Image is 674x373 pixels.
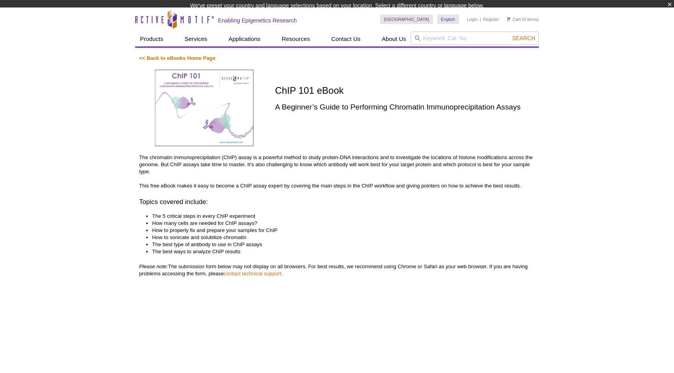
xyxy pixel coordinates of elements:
a: English [437,15,459,24]
a: About Us [377,32,411,46]
p: The chromatin immunoprecipitation (ChIP) assay is a powerful method to study protein-DNA interact... [139,154,535,189]
a: Login [467,17,478,22]
h3: Topics covered include: [139,197,535,207]
a: << Back to eBooks Home Page [139,55,216,61]
li: The best ways to analyze ChIP results [152,248,527,255]
em: Please note: [139,264,168,269]
li: The 5 critical steps in every ChIP experiment [152,213,527,220]
li: How many cells are needed for ChIP assays? [152,220,527,227]
li: | [480,15,481,24]
a: Contact Us [326,32,365,46]
h2: A Beginner’s Guide to Performing Chromatin Immunoprecipitation Assays [275,102,535,112]
p: The submission form below may not display on all browsers. For best results, we recommend using C... [139,263,535,277]
a: Applications [224,32,265,46]
a: contact technical support [224,271,281,277]
img: Change Here [363,6,384,24]
a: Services [180,32,212,46]
li: (0 items) [507,15,539,24]
a: Cart [507,17,521,22]
img: Your Cart [507,17,510,21]
span: Search [512,35,535,41]
input: Keyword, Cat. No. [411,32,539,45]
button: Search [510,35,538,42]
h1: ChIP 101 eBook [275,85,535,97]
a: Products [135,32,168,46]
a: Resources [277,32,315,46]
a: Register [483,17,499,22]
a: [GEOGRAPHIC_DATA] [380,15,433,24]
h2: Enabling Epigenetics Research [218,17,297,24]
li: The best type of antibody to use in ChIP assays [152,241,527,248]
img: ChIP 101 eBook [155,70,253,146]
li: How to sonicate and solubilize chromatin [152,234,527,241]
li: How to properly fix and prepare your samples for ChIP [152,227,527,234]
